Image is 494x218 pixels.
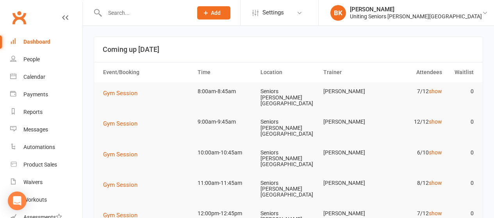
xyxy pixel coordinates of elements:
input: Search... [102,7,187,18]
td: 9:00am-9:45am [194,113,257,131]
div: BK [330,5,346,21]
td: 0 [446,82,477,101]
a: Product Sales [10,156,82,174]
td: 0 [446,113,477,131]
a: Payments [10,86,82,103]
div: Messages [23,126,48,133]
td: 0 [446,144,477,162]
th: Waitlist [446,62,477,82]
th: Attendees [383,62,446,82]
div: Automations [23,144,55,150]
a: Dashboard [10,33,82,51]
td: Seniors [PERSON_NAME][GEOGRAPHIC_DATA] [257,174,320,204]
h3: Coming up [DATE] [103,46,474,53]
th: Time [194,62,257,82]
button: Gym Session [103,89,143,98]
div: People [23,56,40,62]
div: Uniting Seniors [PERSON_NAME][GEOGRAPHIC_DATA] [350,13,482,20]
a: Waivers [10,174,82,191]
th: Trainer [320,62,383,82]
button: Gym Session [103,150,143,159]
td: 8/12 [383,174,446,192]
a: show [429,210,442,216]
a: Messages [10,121,82,138]
span: Gym Session [103,90,137,97]
a: Calendar [10,68,82,86]
div: Reports [23,109,43,115]
td: 6/10 [383,144,446,162]
td: Seniors [PERSON_NAME][GEOGRAPHIC_DATA] [257,144,320,174]
td: 8:00am-8:45am [194,82,257,101]
th: Location [257,62,320,82]
td: [PERSON_NAME] [320,174,383,192]
td: [PERSON_NAME] [320,113,383,131]
button: Gym Session [103,119,143,128]
a: show [429,149,442,156]
span: Settings [262,4,284,21]
td: 12/12 [383,113,446,131]
button: Gym Session [103,180,143,190]
span: Gym Session [103,181,137,188]
td: 7/12 [383,82,446,101]
div: Calendar [23,74,45,80]
span: Add [211,10,221,16]
td: [PERSON_NAME] [320,144,383,162]
td: Seniors [PERSON_NAME][GEOGRAPHIC_DATA] [257,82,320,113]
td: Seniors [PERSON_NAME][GEOGRAPHIC_DATA] [257,113,320,143]
a: Reports [10,103,82,121]
span: Gym Session [103,151,137,158]
div: Open Intercom Messenger [8,191,27,210]
a: People [10,51,82,68]
a: show [429,88,442,94]
td: 11:00am-11:45am [194,174,257,192]
div: Waivers [23,179,43,185]
div: [PERSON_NAME] [350,6,482,13]
td: 10:00am-10:45am [194,144,257,162]
td: 0 [446,174,477,192]
a: Clubworx [9,8,29,27]
div: Payments [23,91,48,97]
a: show [429,119,442,125]
a: show [429,180,442,186]
div: Workouts [23,197,47,203]
span: Gym Session [103,120,137,127]
button: Add [197,6,230,19]
div: Dashboard [23,39,50,45]
th: Event/Booking [100,62,194,82]
td: [PERSON_NAME] [320,82,383,101]
a: Automations [10,138,82,156]
a: Workouts [10,191,82,209]
div: Product Sales [23,161,57,168]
